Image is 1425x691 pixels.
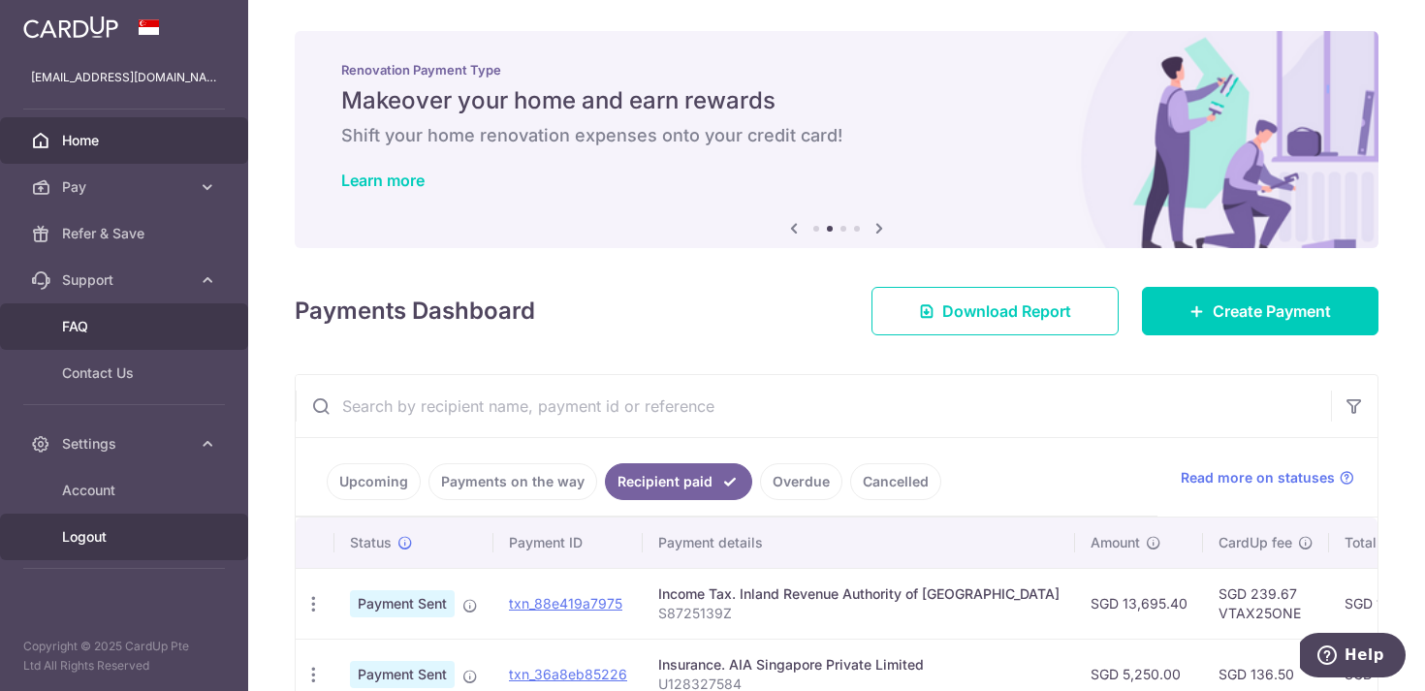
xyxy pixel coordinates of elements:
th: Payment ID [493,518,643,568]
p: S8725139Z [658,604,1060,623]
a: Create Payment [1142,287,1378,335]
a: txn_36a8eb85226 [509,666,627,682]
a: Cancelled [850,463,941,500]
span: CardUp fee [1219,533,1292,552]
span: Create Payment [1213,299,1331,323]
a: txn_88e419a7975 [509,595,622,612]
span: Refer & Save [62,224,190,243]
p: Renovation Payment Type [341,62,1332,78]
a: Learn more [341,171,425,190]
a: Payments on the way [428,463,597,500]
a: Read more on statuses [1181,468,1354,487]
a: Overdue [760,463,842,500]
img: CardUp [23,16,118,39]
span: Read more on statuses [1181,468,1335,487]
h5: Makeover your home and earn rewards [341,85,1332,116]
span: Status [350,533,392,552]
h4: Payments Dashboard [295,294,535,329]
span: Pay [62,177,190,197]
span: Download Report [942,299,1071,323]
span: Support [62,270,190,290]
a: Upcoming [327,463,421,500]
a: Recipient paid [605,463,752,500]
div: Income Tax. Inland Revenue Authority of [GEOGRAPHIC_DATA] [658,584,1060,604]
span: Home [62,131,190,150]
span: Total amt. [1345,533,1409,552]
input: Search by recipient name, payment id or reference [296,375,1331,437]
a: Download Report [871,287,1119,335]
span: Contact Us [62,363,190,383]
td: SGD 13,695.40 [1075,568,1203,639]
span: Payment Sent [350,590,455,617]
div: Insurance. AIA Singapore Private Limited [658,655,1060,675]
p: [EMAIL_ADDRESS][DOMAIN_NAME] [31,68,217,87]
h6: Shift your home renovation expenses onto your credit card! [341,124,1332,147]
span: Payment Sent [350,661,455,688]
span: Logout [62,527,190,547]
span: Settings [62,434,190,454]
span: FAQ [62,317,190,336]
span: Account [62,481,190,500]
img: Renovation banner [295,31,1378,248]
th: Payment details [643,518,1075,568]
td: SGD 239.67 VTAX25ONE [1203,568,1329,639]
span: Amount [1091,533,1140,552]
iframe: Opens a widget where you can find more information [1300,633,1406,681]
